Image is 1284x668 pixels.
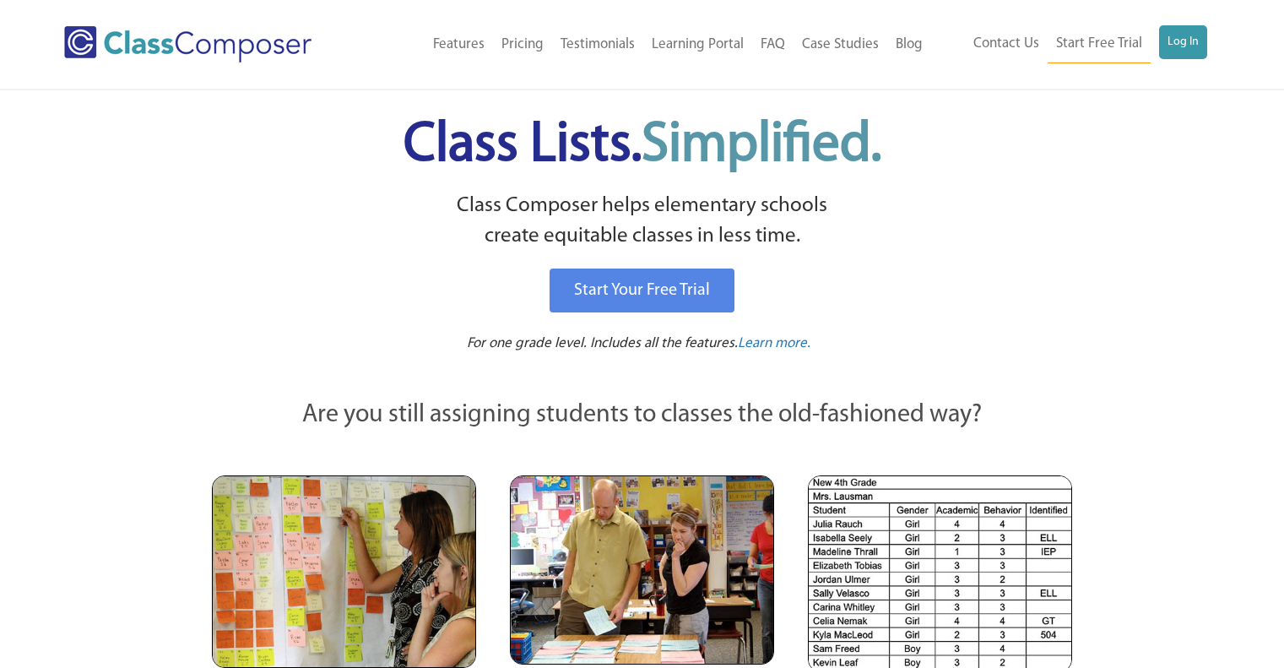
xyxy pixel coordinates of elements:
a: Learn more. [738,334,810,355]
nav: Header Menu [366,26,930,63]
span: Start Your Free Trial [574,282,710,299]
a: Log In [1159,25,1207,59]
a: Start Your Free Trial [550,269,734,312]
a: Features [425,26,493,63]
p: Are you still assigning students to classes the old-fashioned way? [212,397,1073,434]
img: Blue and Pink Paper Cards [510,475,774,664]
a: Contact Us [965,25,1048,62]
a: Start Free Trial [1048,25,1151,63]
nav: Header Menu [931,25,1207,63]
a: Testimonials [552,26,643,63]
span: For one grade level. Includes all the features. [467,336,738,350]
span: Simplified. [642,118,881,173]
a: FAQ [752,26,794,63]
a: Learning Portal [643,26,752,63]
a: Pricing [493,26,552,63]
img: Teachers Looking at Sticky Notes [212,475,476,668]
span: Class Lists. [404,118,881,173]
img: Class Composer [64,26,312,62]
a: Case Studies [794,26,887,63]
span: Learn more. [738,336,810,350]
a: Blog [887,26,931,63]
p: Class Composer helps elementary schools create equitable classes in less time. [209,191,1075,253]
